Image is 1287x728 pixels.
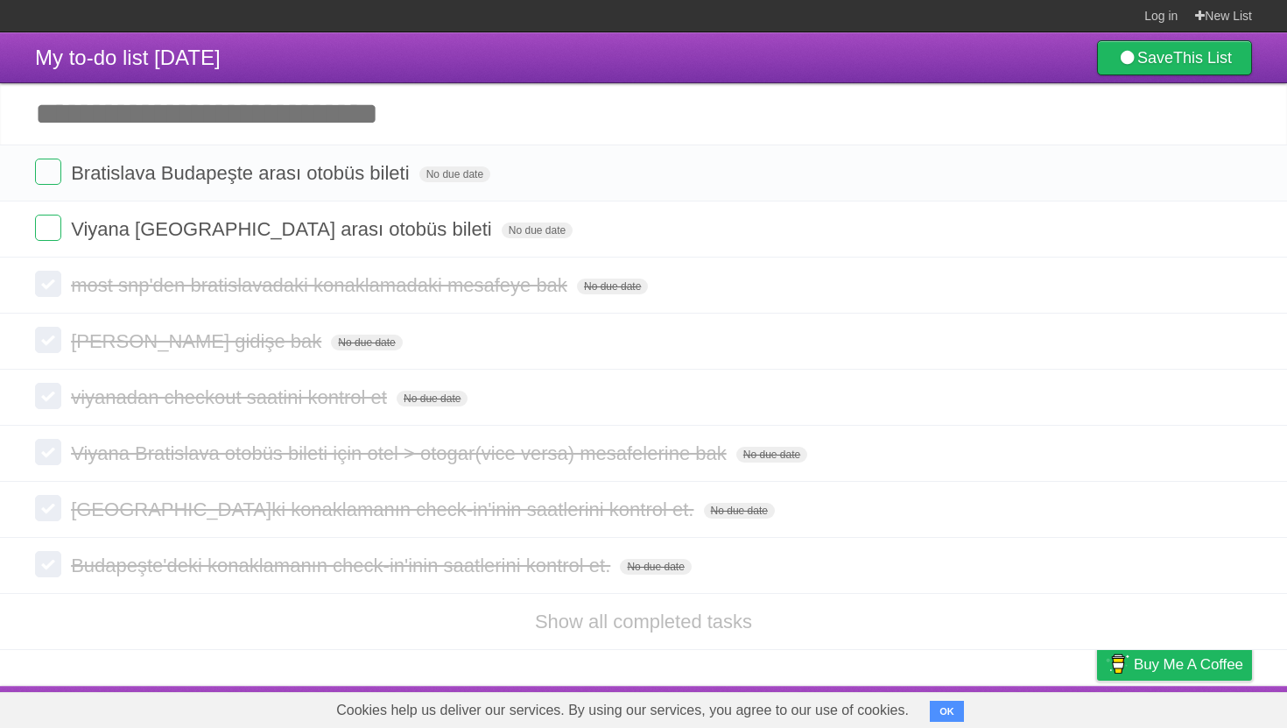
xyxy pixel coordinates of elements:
[736,447,807,463] span: No due date
[35,159,61,185] label: Done
[620,559,691,575] span: No due date
[35,327,61,353] label: Done
[502,223,573,238] span: No due date
[35,383,61,409] label: Done
[577,279,648,294] span: No due date
[35,495,61,521] label: Done
[1134,649,1243,680] span: Buy me a coffee
[71,218,496,240] span: Viyana [GEOGRAPHIC_DATA] arası otobüs bileti
[1173,49,1232,67] b: This List
[71,555,615,576] span: Budapeşte'deki konaklamanın check-in'inin saatlerini kontrol et.
[1015,690,1053,724] a: Terms
[1106,649,1129,679] img: Buy me a coffee
[1097,40,1252,75] a: SaveThis List
[35,551,61,577] label: Done
[71,386,391,408] span: viyanadan checkout saatini kontrol et
[319,693,926,728] span: Cookies help us deliver our services. By using our services, you agree to our use of cookies.
[930,701,964,722] button: OK
[71,162,413,184] span: Bratislava Budapeşte arası otobüs bileti
[71,330,326,352] span: [PERSON_NAME] gidişe bak
[331,335,402,350] span: No due date
[71,498,698,520] span: [GEOGRAPHIC_DATA]ki konaklamanın check-in'inin saatlerini kontrol et.
[1074,690,1120,724] a: Privacy
[35,271,61,297] label: Done
[71,442,731,464] span: Viyana Bratislava otobüs bileti için otel > otogar(vice versa) mesafelerine bak
[419,166,490,182] span: No due date
[71,274,572,296] span: most snp'den bratislavadaki konaklamadaki mesafeye bak
[35,46,221,69] span: My to-do list [DATE]
[1142,690,1252,724] a: Suggest a feature
[535,611,752,633] a: Show all completed tasks
[397,391,468,406] span: No due date
[864,690,901,724] a: About
[922,690,993,724] a: Developers
[35,439,61,465] label: Done
[704,503,775,519] span: No due date
[1097,648,1252,681] a: Buy me a coffee
[35,215,61,241] label: Done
